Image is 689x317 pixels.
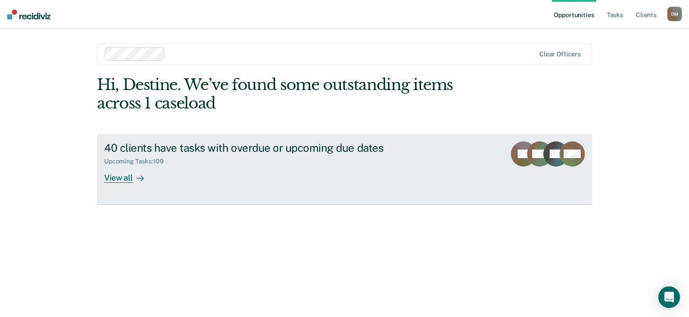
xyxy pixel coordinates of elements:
img: Recidiviz [7,9,51,19]
div: Open Intercom Messenger [658,286,680,308]
div: Upcoming Tasks : 109 [104,158,171,165]
div: D M [667,7,682,21]
div: Clear officers [539,50,581,58]
button: DM [667,7,682,21]
div: Hi, Destine. We’ve found some outstanding items across 1 caseload [97,76,493,113]
div: 40 clients have tasks with overdue or upcoming due dates [104,141,421,154]
a: 40 clients have tasks with overdue or upcoming due datesUpcoming Tasks:109View all [97,134,592,205]
div: View all [104,165,155,183]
